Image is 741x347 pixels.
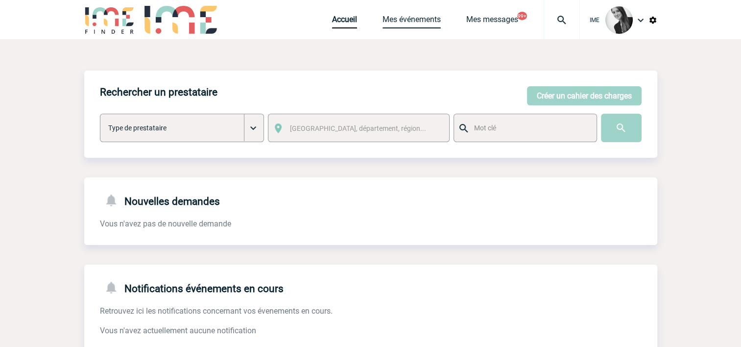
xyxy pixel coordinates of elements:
a: Mes événements [382,15,441,28]
a: Accueil [332,15,357,28]
img: 101050-0.jpg [605,6,633,34]
span: IME [590,17,599,24]
a: Mes messages [466,15,518,28]
img: notifications-24-px-g.png [104,280,124,295]
input: Submit [601,114,642,142]
span: Vous n'avez pas de nouvelle demande [100,219,231,228]
input: Mot clé [472,122,588,134]
h4: Rechercher un prestataire [100,86,217,98]
h4: Notifications événements en cours [100,280,284,295]
img: IME-Finder [84,6,135,34]
button: 99+ [517,12,527,20]
h4: Nouvelles demandes [100,193,220,207]
img: notifications-24-px-g.png [104,193,124,207]
span: Vous n'avez actuellement aucune notification [100,326,256,335]
span: [GEOGRAPHIC_DATA], département, région... [290,124,426,132]
span: Retrouvez ici les notifications concernant vos évenements en cours. [100,306,333,316]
